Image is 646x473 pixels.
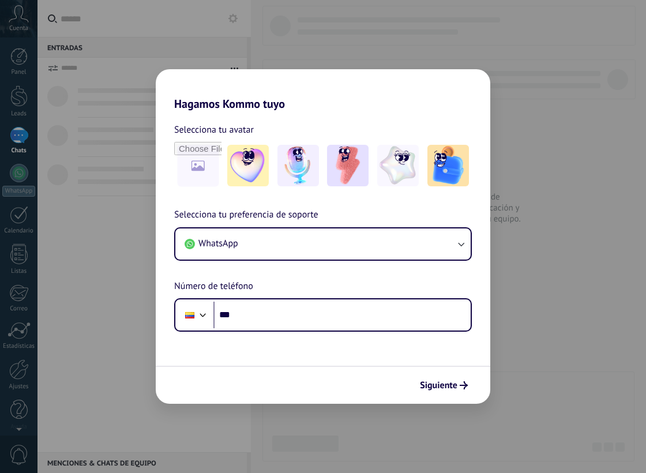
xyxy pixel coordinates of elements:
[227,145,269,186] img: -1.jpeg
[377,145,419,186] img: -4.jpeg
[175,228,471,260] button: WhatsApp
[327,145,369,186] img: -3.jpeg
[420,381,457,389] span: Siguiente
[415,376,473,395] button: Siguiente
[174,122,254,137] span: Selecciona tu avatar
[174,208,318,223] span: Selecciona tu preferencia de soporte
[198,238,238,249] span: WhatsApp
[174,279,253,294] span: Número de teléfono
[277,145,319,186] img: -2.jpeg
[427,145,469,186] img: -5.jpeg
[156,69,490,111] h2: Hagamos Kommo tuyo
[179,303,201,327] div: Colombia: + 57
